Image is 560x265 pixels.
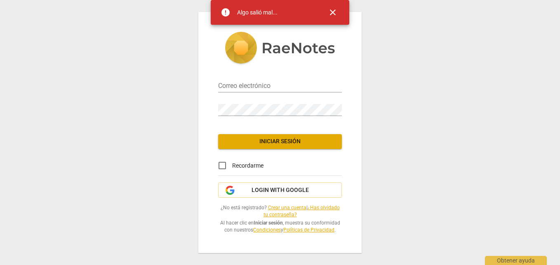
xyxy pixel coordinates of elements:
span: ¿No está registrado? | [218,204,342,218]
button: Iniciar sesión [218,134,342,149]
span: Iniciar sesión [225,137,335,146]
div: Obtener ayuda [485,256,547,265]
img: 5ac2273c67554f335776073100b6d88f.svg [225,32,335,66]
a: Políticas de Privacidad [283,227,334,233]
span: Login with Google [252,186,309,194]
a: Condiciones [253,227,281,233]
button: Login with Google [218,182,342,198]
span: error [221,7,231,17]
b: Iniciar sesión [254,220,283,226]
span: Recordarme [232,161,264,170]
button: Cerrar [323,2,343,22]
span: Al hacer clic en , muestra su conformidad con nuestros y . [218,220,342,233]
a: Crear una cuenta [268,205,306,211]
div: Algo salió mal... [237,8,278,17]
span: close [328,7,338,17]
a: ¿Has olvidado tu contraseña? [264,205,340,218]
